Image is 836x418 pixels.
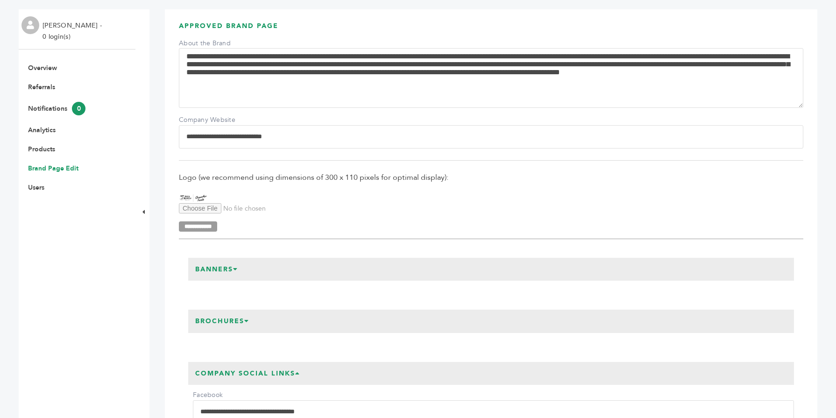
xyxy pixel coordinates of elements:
[21,16,39,34] img: profile.png
[193,390,258,400] label: Facebook
[28,164,78,173] a: Brand Page Edit
[179,172,803,183] span: Logo (we recommend using dimensions of 300 x 110 pixels for optimal display):
[43,20,104,43] li: [PERSON_NAME] - 0 login(s)
[28,64,57,72] a: Overview
[179,193,207,203] img: Seed Ranch Flavor Co.
[28,126,56,135] a: Analytics
[188,310,256,333] h3: Brochures
[28,183,44,192] a: Users
[179,39,244,48] label: About the Brand
[28,145,55,154] a: Products
[188,258,245,281] h3: Banners
[28,83,55,92] a: Referrals
[28,104,85,113] a: Notifications0
[179,21,803,38] h3: APPROVED BRAND PAGE
[72,102,85,115] span: 0
[179,115,244,125] label: Company Website
[188,362,307,385] h3: Company Social Links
